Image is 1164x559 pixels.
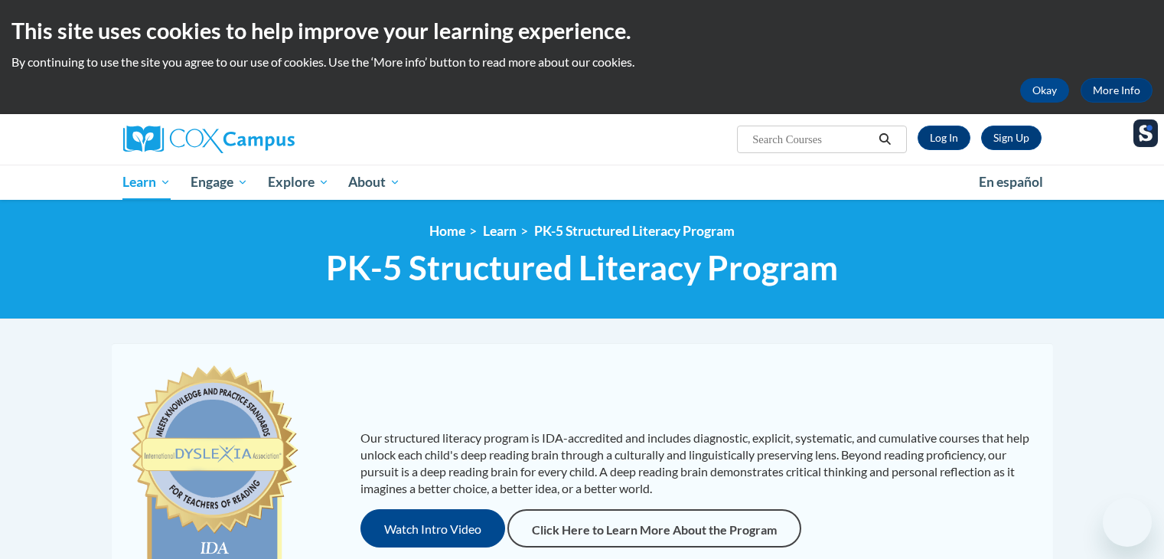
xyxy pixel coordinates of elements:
a: PK-5 Structured Literacy Program [534,223,735,239]
span: PK-5 Structured Literacy Program [326,247,838,288]
button: Search [873,130,896,149]
p: By continuing to use the site you agree to our use of cookies. Use the ‘More info’ button to read... [11,54,1153,70]
p: Our structured literacy program is IDA-accredited and includes diagnostic, explicit, systematic, ... [360,430,1038,497]
button: Okay [1020,78,1069,103]
a: Log In [918,126,970,150]
a: About [338,165,410,200]
a: Click Here to Learn More About the Program [507,509,801,548]
button: Watch Intro Video [360,509,505,548]
a: More Info [1081,78,1153,103]
img: Cox Campus [123,126,295,153]
a: Learn [113,165,181,200]
span: Learn [122,173,171,191]
input: Search Courses [751,130,873,149]
span: Explore [268,173,329,191]
a: Register [981,126,1042,150]
a: En español [969,166,1053,198]
a: Home [429,223,465,239]
div: Main menu [100,165,1065,200]
span: En español [979,174,1043,190]
span: Engage [191,173,248,191]
a: Engage [181,165,258,200]
span: About [348,173,400,191]
a: Cox Campus [123,126,414,153]
h2: This site uses cookies to help improve your learning experience. [11,15,1153,46]
a: Learn [483,223,517,239]
a: Explore [258,165,339,200]
iframe: Button to launch messaging window [1103,498,1152,547]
